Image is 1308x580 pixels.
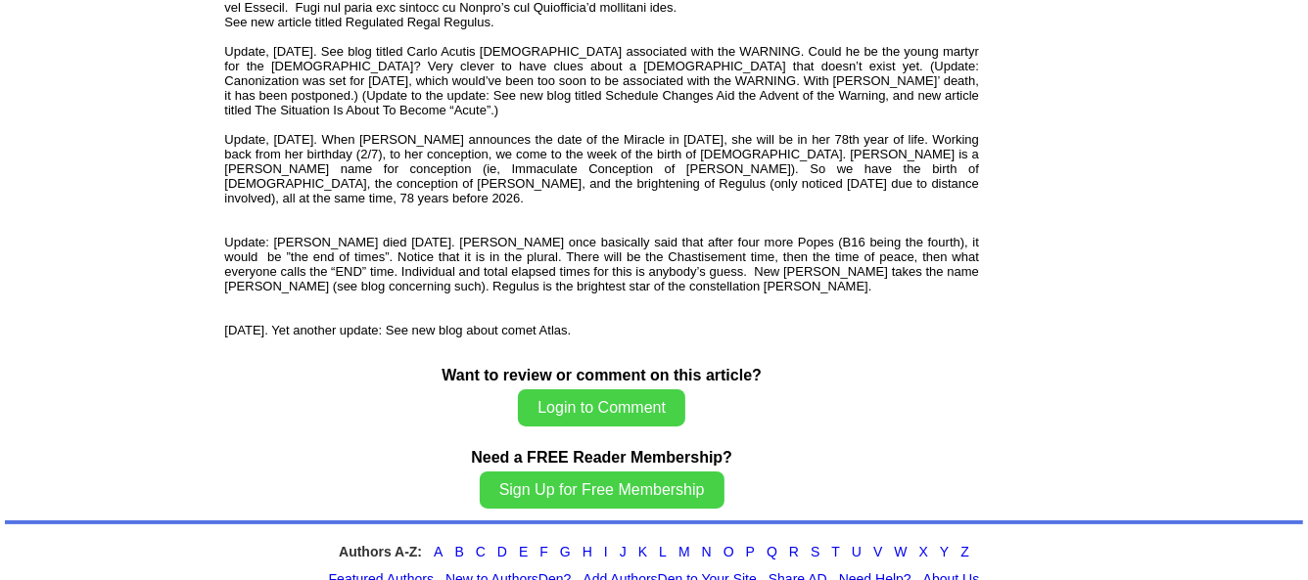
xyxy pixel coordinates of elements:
strong: Authors A-Z: [339,544,422,559]
a: Z [960,544,969,559]
a: Q [767,544,777,559]
b: Want to review or comment on this article? [442,367,762,383]
a: E [519,544,528,559]
a: Login to Comment [518,399,685,416]
a: L [659,544,667,559]
a: O [724,544,734,559]
a: U [852,544,862,559]
a: C [476,544,486,559]
a: D [497,544,507,559]
a: K [638,544,647,559]
a: N [702,544,712,559]
a: B [454,544,463,559]
a: H [583,544,592,559]
a: S [811,544,819,559]
button: Login to Comment [518,389,685,426]
a: T [831,544,840,559]
a: A [434,544,443,559]
a: M [678,544,690,559]
a: F [539,544,548,559]
a: Y [940,544,949,559]
a: P [746,544,755,559]
a: W [894,544,907,559]
button: Sign Up for Free Membership [480,471,724,509]
a: J [620,544,627,559]
a: Sign Up for Free Membership [480,481,724,498]
a: X [919,544,928,559]
a: R [789,544,799,559]
a: G [560,544,571,559]
b: Need a FREE Reader Membership? [471,449,732,466]
a: V [873,544,882,559]
a: I [604,544,608,559]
